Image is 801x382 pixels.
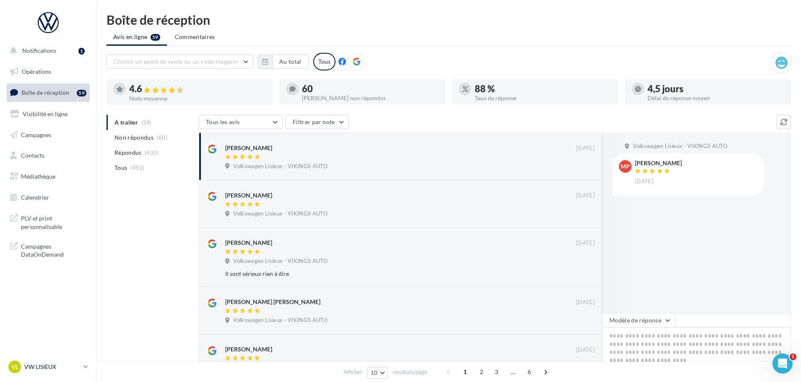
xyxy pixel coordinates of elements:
span: [DATE] [635,178,653,185]
div: Tous [313,53,335,70]
div: 4.6 [129,84,266,94]
a: VL VW LISIEUX [7,359,90,375]
div: 88 % [475,84,611,94]
span: Volkswagen Lisieux - VIKINGS AUTO [233,317,328,324]
span: Notifications [22,47,56,54]
span: Afficher [343,368,362,376]
span: 1 [458,365,472,379]
a: PLV et print personnalisable [5,209,91,234]
a: Campagnes [5,126,91,144]
span: (492) [130,164,145,171]
button: Au total [258,55,309,69]
span: 10 [371,369,378,376]
button: Tous les avis [199,115,283,129]
button: 10 [367,367,388,379]
span: (60) [157,134,167,141]
span: [DATE] [576,346,595,354]
div: [PERSON_NAME] [PERSON_NAME] [225,298,320,306]
span: Commentaires [175,33,215,41]
button: Choisir un point de vente ou un code magasin [107,55,253,69]
span: Non répondus [114,133,153,142]
a: Visibilité en ligne [5,105,91,123]
span: 2 [475,365,488,379]
span: Tous les avis [206,118,240,125]
span: Contacts [21,152,44,159]
span: MP [621,162,630,171]
span: 3 [490,365,503,379]
span: [DATE] [576,145,595,152]
span: Choisir un point de vente ou un code magasin [114,58,238,65]
span: [DATE] [576,192,595,200]
div: [PERSON_NAME] [225,345,272,353]
div: 60 [302,84,439,94]
a: Médiathèque [5,168,91,185]
span: Tous [114,164,127,172]
span: Volkswagen Lisieux - VIKINGS AUTO [233,163,328,170]
span: Volkswagen Lisieux - VIKINGS AUTO [233,210,328,218]
span: ... [506,365,520,379]
span: [DATE] [576,239,595,247]
div: 1 [78,48,85,55]
button: Au total [272,55,309,69]
button: Notifications 1 [5,42,88,60]
span: Médiathèque [21,173,55,180]
div: [PERSON_NAME] [225,144,272,152]
div: Délai de réponse moyen [648,95,784,101]
span: 1 [790,353,796,360]
div: [PERSON_NAME] non répondus [302,95,439,101]
span: (432) [145,149,159,156]
span: [DATE] [576,299,595,306]
span: Volkswagen Lisieux - VIKINGS AUTO [233,257,328,265]
div: Il sont sérieux rien à dire [225,270,540,278]
p: VW LISIEUX [24,363,80,371]
span: Campagnes [21,131,51,138]
span: Campagnes DataOnDemand [21,241,86,259]
span: PLV et print personnalisable [21,213,86,231]
div: [PERSON_NAME] [225,239,272,247]
div: [PERSON_NAME] [225,191,272,200]
span: Calendrier [21,194,49,201]
span: 6 [523,365,536,379]
a: Contacts [5,147,91,164]
div: 59 [77,90,86,96]
div: Boîte de réception [107,13,791,26]
span: Visibilité en ligne [23,110,68,117]
span: Volkswagen Lisieux - VIKINGS AUTO [633,143,727,150]
span: Répondus [114,148,142,157]
span: Boîte de réception [21,89,69,96]
a: Calendrier [5,189,91,206]
span: résultats/page [393,368,427,376]
a: Campagnes DataOnDemand [5,237,91,262]
div: Taux de réponse [475,95,611,101]
span: Opérations [22,68,51,75]
a: Opérations [5,63,91,81]
span: VL [11,363,18,371]
iframe: Intercom live chat [772,353,793,374]
div: 4,5 jours [648,84,784,94]
a: Boîte de réception59 [5,83,91,101]
div: Note moyenne [129,96,266,101]
div: [PERSON_NAME] [635,160,682,166]
button: Modèle de réponse [602,313,675,327]
button: Filtrer par note [286,115,349,129]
